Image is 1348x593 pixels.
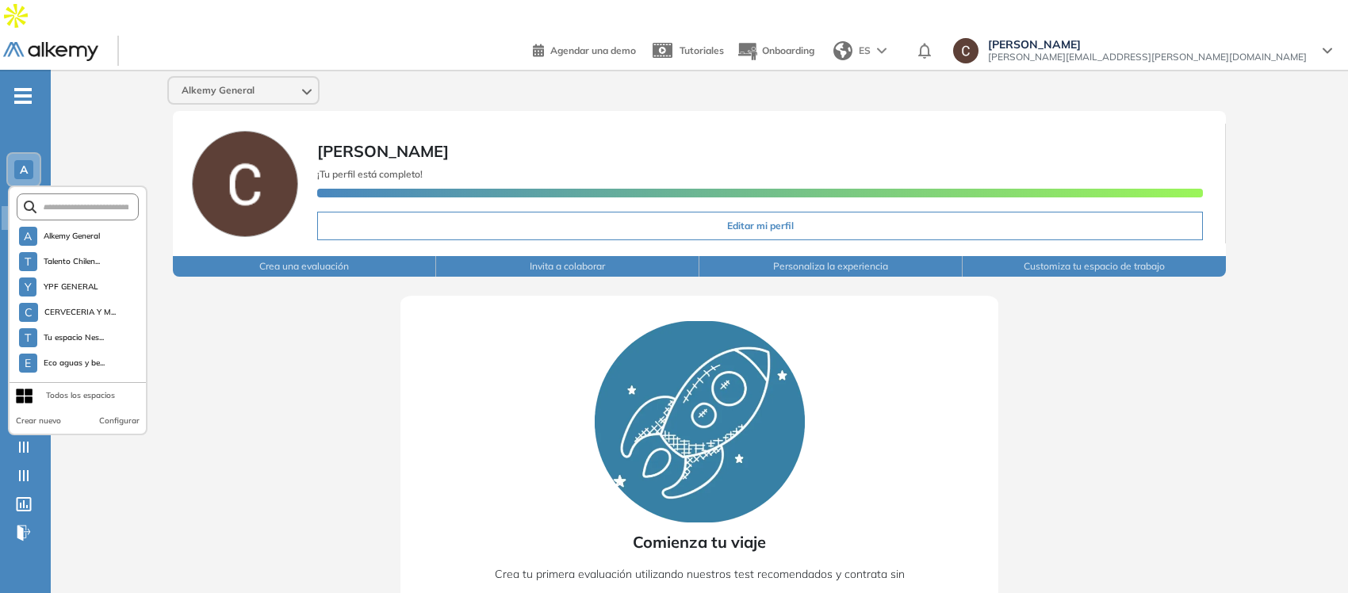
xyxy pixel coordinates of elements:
[633,530,766,554] span: Comienza tu viaje
[317,168,423,180] span: ¡Tu perfil está completo!
[25,281,31,293] span: Y
[46,389,115,402] div: Todos los espacios
[192,131,298,237] img: Foto de perfil
[44,357,105,369] span: Eco aguas y be...
[20,163,28,176] span: A
[649,30,724,71] a: Tutoriales
[988,51,1307,63] span: [PERSON_NAME][EMAIL_ADDRESS][PERSON_NAME][DOMAIN_NAME]
[3,42,98,62] img: Logo
[533,40,636,59] a: Agendar una demo
[24,230,32,243] span: A
[436,256,699,277] button: Invita a colaborar
[737,34,814,68] button: Onboarding
[44,331,105,344] span: Tu espacio Nes...
[99,415,140,427] button: Configurar
[833,41,852,60] img: world
[25,255,31,268] span: T
[182,84,255,97] span: Alkemy General
[317,212,1202,240] button: Editar mi perfil
[550,44,636,56] span: Agendar una demo
[14,94,32,98] i: -
[963,256,1226,277] button: Customiza tu espacio de trabajo
[16,415,61,427] button: Crear nuevo
[988,38,1307,51] span: [PERSON_NAME]
[25,306,33,319] span: C
[173,256,436,277] button: Crea una evaluación
[43,281,99,293] span: YPF GENERAL
[44,306,116,319] span: CERVECERIA Y M...
[859,44,871,58] span: ES
[25,331,31,344] span: T
[25,357,31,369] span: E
[44,255,101,268] span: Talento Chilen...
[699,256,963,277] button: Personaliza la experiencia
[762,44,814,56] span: Onboarding
[680,44,724,56] span: Tutoriales
[877,48,887,54] img: arrow
[44,230,101,243] span: Alkemy General
[317,141,449,161] span: [PERSON_NAME]
[595,321,805,522] img: Rocket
